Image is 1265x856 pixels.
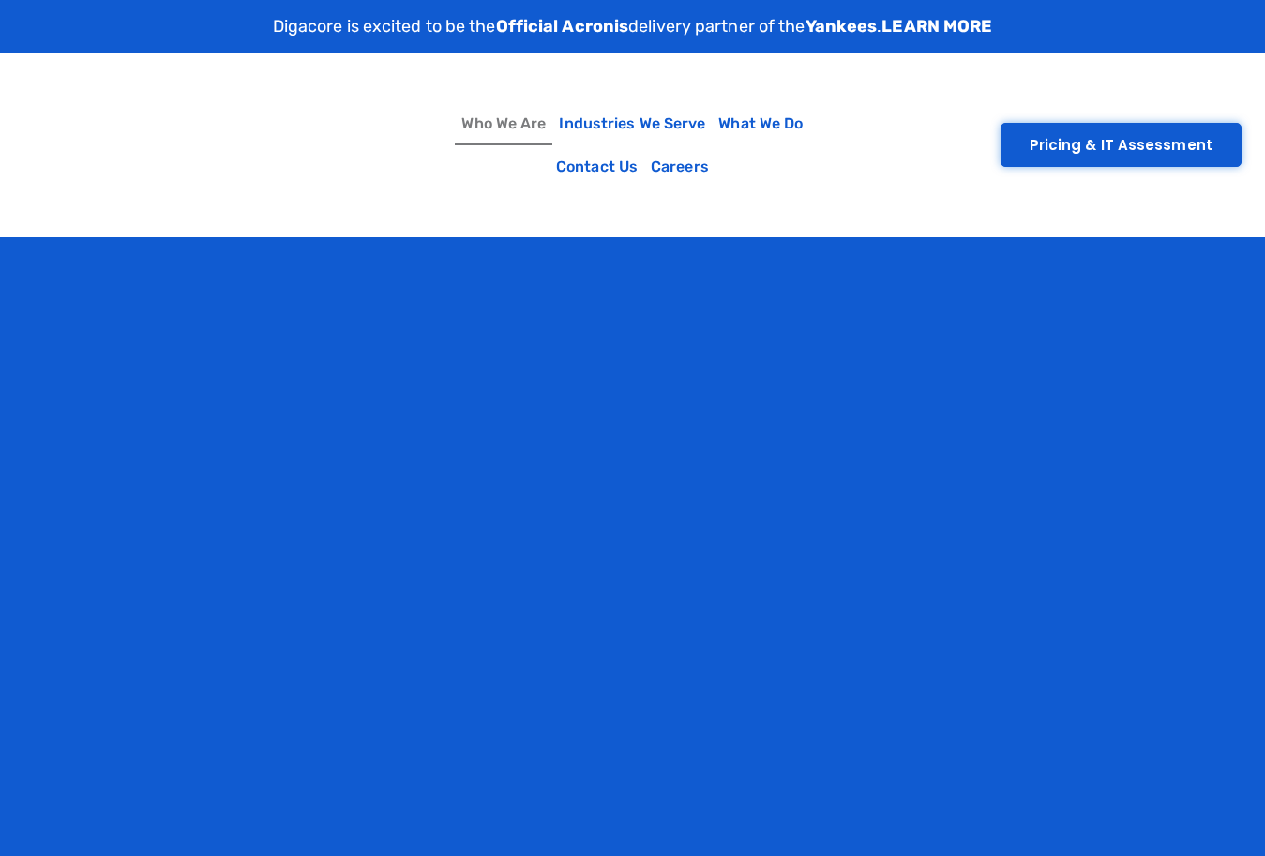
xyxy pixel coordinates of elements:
[33,63,420,227] img: Digacore Logo
[552,102,712,145] a: Industries We Serve
[550,145,644,188] a: Contact Us
[455,102,552,145] a: Who We Are
[881,16,992,37] a: LEARN MORE
[496,16,629,37] strong: Official Acronis
[644,145,715,188] a: Careers
[806,16,878,37] strong: Yankees
[429,102,836,188] nav: Menu
[273,14,993,39] p: Digacore is excited to be the delivery partner of the .
[712,102,809,145] a: What We Do
[1001,123,1242,167] a: Pricing & IT Assessment
[1030,138,1212,152] span: Pricing & IT Assessment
